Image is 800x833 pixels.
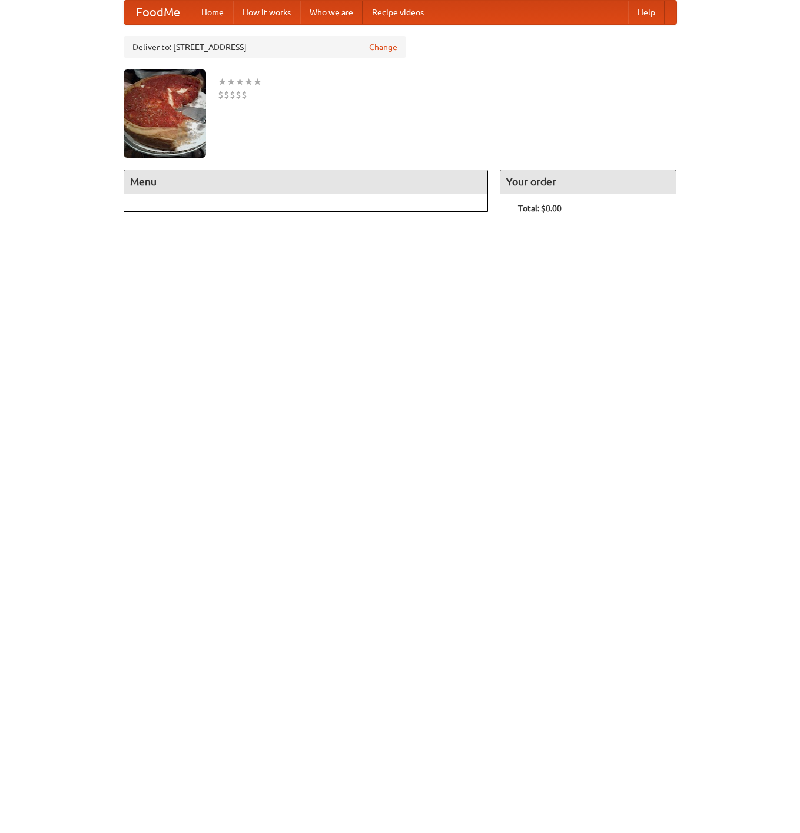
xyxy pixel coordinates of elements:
li: $ [241,88,247,101]
a: Recipe videos [363,1,433,24]
a: Home [192,1,233,24]
b: Total: $0.00 [518,204,562,213]
li: ★ [244,75,253,88]
a: Help [628,1,665,24]
img: angular.jpg [124,69,206,158]
li: ★ [253,75,262,88]
a: Change [369,41,397,53]
li: ★ [227,75,235,88]
li: $ [230,88,235,101]
li: $ [224,88,230,101]
div: Deliver to: [STREET_ADDRESS] [124,36,406,58]
li: $ [235,88,241,101]
li: $ [218,88,224,101]
li: ★ [235,75,244,88]
li: ★ [218,75,227,88]
a: Who we are [300,1,363,24]
a: How it works [233,1,300,24]
a: FoodMe [124,1,192,24]
h4: Your order [500,170,676,194]
h4: Menu [124,170,488,194]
